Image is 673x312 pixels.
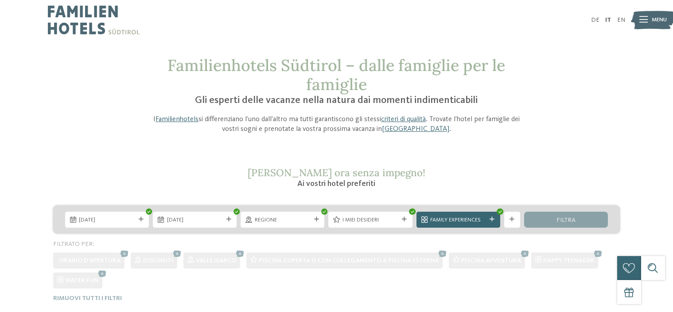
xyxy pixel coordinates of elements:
span: Ai vostri hotel preferiti [297,180,375,188]
span: Regione [255,216,311,224]
span: Family Experiences [430,216,486,224]
a: EN [617,17,625,23]
span: Gli esperti delle vacanze nella natura dai momenti indimenticabili [195,95,478,105]
span: [DATE] [167,216,223,224]
a: DE [591,17,599,23]
a: Familienhotels [156,116,198,123]
span: Familienhotels Südtirol – dalle famiglie per le famiglie [167,55,505,95]
span: Menu [652,16,667,24]
span: [PERSON_NAME] ora senza impegno! [248,166,425,179]
p: I si differenziano l’uno dall’altro ma tutti garantiscono gli stessi . Trovate l’hotel per famigl... [147,115,526,134]
span: [DATE] [79,216,135,224]
a: [GEOGRAPHIC_DATA] [382,126,449,133]
span: I miei desideri [342,216,398,224]
a: criteri di qualità [381,116,426,123]
a: IT [605,17,611,23]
